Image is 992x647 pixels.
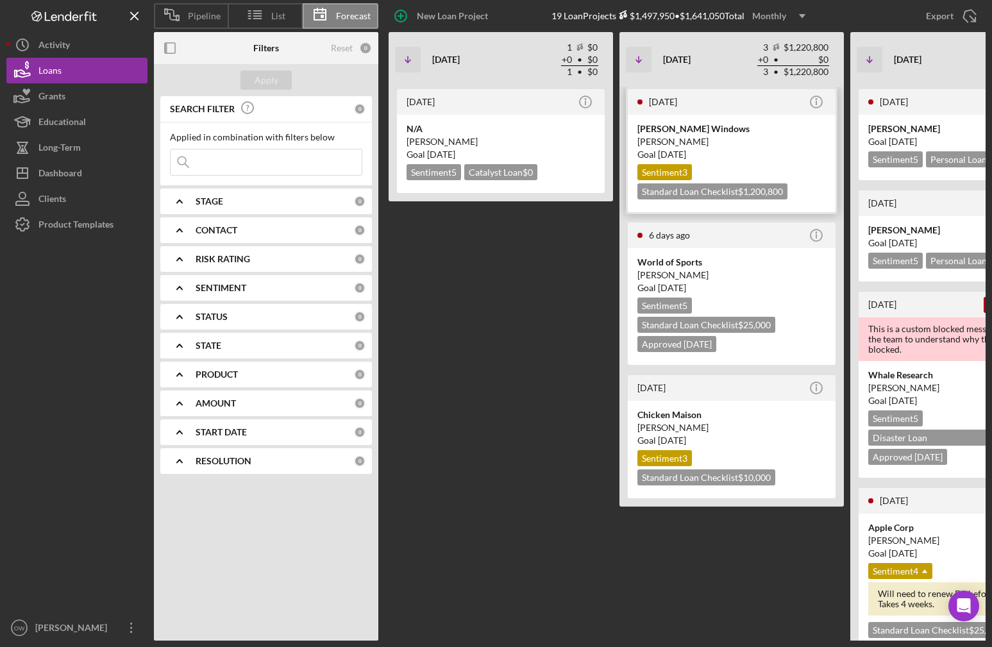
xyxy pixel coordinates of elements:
[170,104,235,114] b: SEARCH FILTER
[626,221,837,367] a: 6 days agoWorld of Sports[PERSON_NAME]Goal [DATE]Sentiment5Standard Loan Checklist$25,000Approved...
[913,3,986,29] button: Export
[783,42,829,54] td: $1,220,800
[407,96,435,107] time: 2025-04-08 18:45
[637,469,775,485] div: Standard Loan Checklist $10,000
[752,6,786,26] div: Monthly
[6,109,147,135] button: Educational
[196,369,238,380] b: PRODUCT
[354,455,366,467] div: 0
[38,83,65,112] div: Grants
[38,160,82,189] div: Dashboard
[663,54,691,65] b: [DATE]
[6,135,147,160] button: Long-Term
[359,42,372,55] div: 0
[637,149,686,160] span: Goal
[868,548,917,559] span: Goal
[38,32,70,61] div: Activity
[868,410,923,426] div: Sentiment 5
[196,340,221,351] b: STATE
[354,196,366,207] div: 0
[240,71,292,90] button: Apply
[354,103,366,115] div: 0
[868,449,947,465] div: Approved [DATE]
[637,317,775,333] div: Standard Loan Checklist $25,000
[354,369,366,380] div: 0
[744,6,813,26] button: Monthly
[354,311,366,323] div: 0
[253,43,279,53] b: Filters
[196,225,237,235] b: CONTACT
[637,421,826,434] div: [PERSON_NAME]
[868,151,923,167] div: Sentiment 5
[354,224,366,236] div: 0
[427,149,455,160] time: 05/23/2025
[948,591,979,621] div: Open Intercom Messenger
[6,32,147,58] a: Activity
[772,68,780,76] span: •
[868,197,896,208] time: 2025-05-22 18:42
[637,256,826,269] div: World of Sports
[196,456,251,466] b: RESOLUTION
[271,11,285,21] span: List
[637,408,826,421] div: Chicken Maison
[6,58,147,83] button: Loans
[658,435,686,446] time: 06/15/2025
[38,135,81,164] div: Long-Term
[6,212,147,237] a: Product Templates
[587,42,598,54] td: $0
[395,87,607,195] a: [DATE]N/A[PERSON_NAME]Goal [DATE]Sentiment5Catalyst Loan$0
[894,54,921,65] b: [DATE]
[188,11,221,21] span: Pipeline
[658,282,686,293] time: 06/21/2025
[32,615,115,644] div: [PERSON_NAME]
[551,6,813,26] div: 19 Loan Projects • $1,641,050 Total
[407,149,455,160] span: Goal
[783,66,829,78] td: $1,220,800
[637,282,686,293] span: Goal
[561,66,573,78] td: 1
[336,11,371,21] span: Forecast
[14,625,25,632] text: OW
[616,10,675,21] div: $1,497,950
[637,435,686,446] span: Goal
[407,122,595,135] div: N/A
[868,563,932,579] div: Sentiment 4
[889,237,917,248] time: 07/21/2025
[331,43,353,53] div: Reset
[432,54,460,65] b: [DATE]
[196,427,247,437] b: START DATE
[38,58,62,87] div: Loans
[6,186,147,212] button: Clients
[354,282,366,294] div: 0
[626,87,837,214] a: [DATE][PERSON_NAME] Windows[PERSON_NAME]Goal [DATE]Sentiment3Standard Loan Checklist$1,200,800
[926,3,954,29] div: Export
[196,283,246,293] b: SENTIMENT
[196,196,223,206] b: STAGE
[385,3,501,29] button: New Loan Project
[6,83,147,109] button: Grants
[354,398,366,409] div: 0
[6,160,147,186] button: Dashboard
[38,109,86,138] div: Educational
[868,299,896,310] time: 2023-04-17 14:59
[196,254,250,264] b: RISK RATING
[783,54,829,66] td: $0
[561,42,573,54] td: 1
[637,298,692,314] div: Sentiment 5
[464,164,537,180] div: Catalyst Loan $0
[637,164,692,180] div: Sentiment 3
[576,56,584,64] span: •
[407,164,461,180] div: Sentiment 5
[868,395,917,406] span: Goal
[637,450,692,466] div: Sentiment 3
[637,135,826,148] div: [PERSON_NAME]
[38,186,66,215] div: Clients
[637,336,716,352] div: Approved [DATE]
[757,42,769,54] td: 3
[6,615,147,641] button: OW[PERSON_NAME]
